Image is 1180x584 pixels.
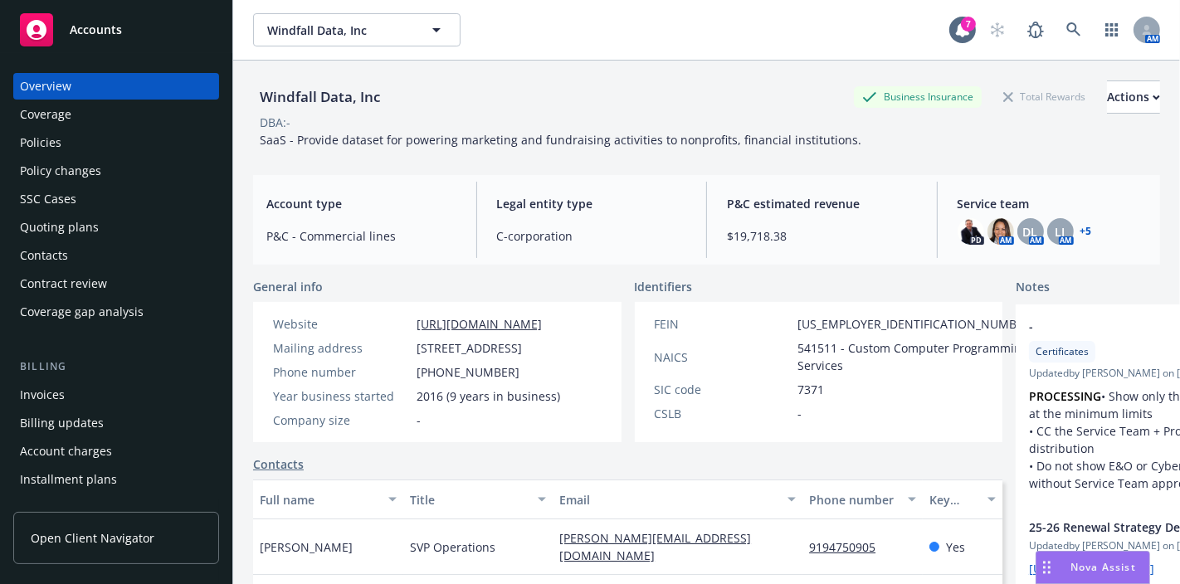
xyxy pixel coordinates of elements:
[497,195,687,212] span: Legal entity type
[260,538,353,556] span: [PERSON_NAME]
[1016,278,1050,298] span: Notes
[20,242,68,269] div: Contacts
[1080,226,1092,236] a: +5
[260,132,861,148] span: SaaS - Provide dataset for powering marketing and fundraising activities to nonprofits, financial...
[946,538,965,556] span: Yes
[559,530,751,563] a: [PERSON_NAME][EMAIL_ADDRESS][DOMAIN_NAME]
[809,539,889,555] a: 9194750905
[655,405,792,422] div: CSLB
[1029,561,1154,577] a: [URL][DOMAIN_NAME]
[1036,344,1089,359] span: Certificates
[655,315,792,333] div: FEIN
[798,381,825,398] span: 7371
[20,186,76,212] div: SSC Cases
[1056,223,1065,241] span: LI
[273,315,410,333] div: Website
[417,316,542,332] a: [URL][DOMAIN_NAME]
[253,13,461,46] button: Windfall Data, Inc
[20,410,104,436] div: Billing updates
[20,382,65,408] div: Invoices
[1029,388,1101,404] strong: PROCESSING
[13,410,219,436] a: Billing updates
[20,438,112,465] div: Account charges
[260,114,290,131] div: DBA: -
[958,218,984,245] img: photo
[13,270,219,297] a: Contract review
[20,158,101,184] div: Policy changes
[20,214,99,241] div: Quoting plans
[266,195,456,212] span: Account type
[20,101,71,128] div: Coverage
[1057,13,1090,46] a: Search
[635,278,693,295] span: Identifiers
[13,186,219,212] a: SSC Cases
[20,466,117,493] div: Installment plans
[798,339,1036,374] span: 541511 - Custom Computer Programming Services
[20,129,61,156] div: Policies
[70,23,122,36] span: Accounts
[1036,551,1150,584] button: Nova Assist
[273,339,410,357] div: Mailing address
[13,466,219,493] a: Installment plans
[273,411,410,429] div: Company size
[995,86,1094,107] div: Total Rewards
[253,86,387,108] div: Windfall Data, Inc
[655,381,792,398] div: SIC code
[923,479,1002,519] button: Key contact
[727,227,917,245] span: $19,718.38
[559,491,778,509] div: Email
[854,86,982,107] div: Business Insurance
[410,491,529,509] div: Title
[13,73,219,100] a: Overview
[13,382,219,408] a: Invoices
[13,438,219,465] a: Account charges
[655,348,792,366] div: NAICS
[253,455,304,473] a: Contacts
[417,387,560,405] span: 2016 (9 years in business)
[20,73,71,100] div: Overview
[260,491,378,509] div: Full name
[13,101,219,128] a: Coverage
[553,479,802,519] button: Email
[253,479,403,519] button: Full name
[253,278,323,295] span: General info
[802,479,922,519] button: Phone number
[417,339,522,357] span: [STREET_ADDRESS]
[798,315,1036,333] span: [US_EMPLOYER_IDENTIFICATION_NUMBER]
[809,491,897,509] div: Phone number
[798,405,802,422] span: -
[31,529,154,547] span: Open Client Navigator
[958,195,1148,212] span: Service team
[1095,13,1129,46] a: Switch app
[497,227,687,245] span: C-corporation
[273,363,410,381] div: Phone number
[13,299,219,325] a: Coverage gap analysis
[13,242,219,269] a: Contacts
[1107,81,1160,113] div: Actions
[13,358,219,375] div: Billing
[13,158,219,184] a: Policy changes
[20,270,107,297] div: Contract review
[266,227,456,245] span: P&C - Commercial lines
[410,538,495,556] span: SVP Operations
[13,7,219,53] a: Accounts
[20,299,144,325] div: Coverage gap analysis
[1107,80,1160,114] button: Actions
[1019,13,1052,46] a: Report a Bug
[273,387,410,405] div: Year business started
[417,363,519,381] span: [PHONE_NUMBER]
[987,218,1014,245] img: photo
[727,195,917,212] span: P&C estimated revenue
[1023,223,1038,241] span: DL
[267,22,411,39] span: Windfall Data, Inc
[417,411,421,429] span: -
[961,17,976,32] div: 7
[13,129,219,156] a: Policies
[13,214,219,241] a: Quoting plans
[1036,552,1057,583] div: Drag to move
[403,479,553,519] button: Title
[929,491,978,509] div: Key contact
[981,13,1014,46] a: Start snowing
[1070,560,1136,574] span: Nova Assist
